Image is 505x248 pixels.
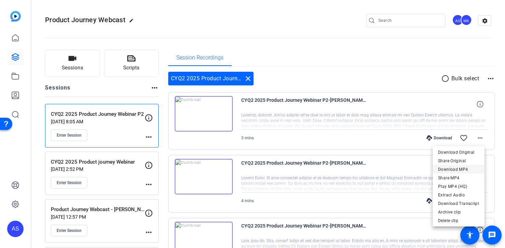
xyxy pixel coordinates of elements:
span: Share MP4 [438,174,479,182]
span: Extract Audio [438,191,479,199]
span: Delete clip [438,217,479,225]
span: Download Original [438,148,479,156]
span: Share Original [438,157,479,165]
span: Download Transcript [438,199,479,208]
span: Download MP4 [438,165,479,174]
span: Archive clip [438,208,479,216]
span: Play MP4 (HQ) [438,182,479,191]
